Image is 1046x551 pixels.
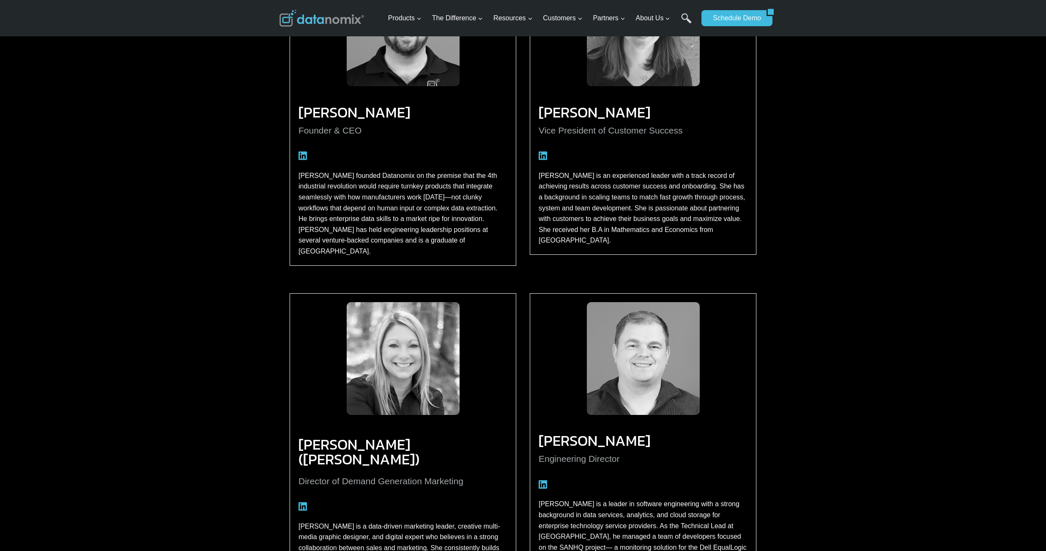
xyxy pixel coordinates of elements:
[432,13,483,24] span: The Difference
[593,13,625,24] span: Partners
[388,13,422,24] span: Products
[636,13,671,24] span: About Us
[493,13,532,24] span: Resources
[539,452,748,466] p: Engineering Director
[298,123,507,138] p: Founder & CEO
[543,13,582,24] span: Customers
[4,378,135,547] iframe: Popup CTA
[298,474,507,488] p: Director of Demand Generation Marketing
[279,10,364,27] img: Datanomix
[385,5,698,32] nav: Primary Navigation
[681,13,692,32] a: Search
[539,109,748,116] h3: [PERSON_NAME]
[298,437,507,466] h3: [PERSON_NAME] ([PERSON_NAME])
[539,170,748,246] p: [PERSON_NAME] is an experienced leader with a track record of achieving results across customer s...
[539,437,748,445] h3: [PERSON_NAME]
[539,123,748,138] p: Vice President of Customer Success
[298,170,507,257] p: [PERSON_NAME] founded Datanomix on the premise that the 4th industrial revolution would require t...
[298,109,507,116] h3: [PERSON_NAME]
[701,10,767,26] a: Schedule Demo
